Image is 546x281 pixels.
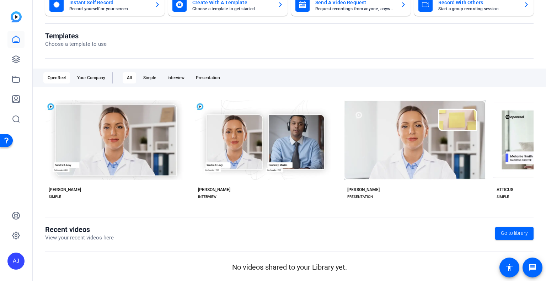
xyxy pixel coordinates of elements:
[497,187,513,193] div: ATTICUS
[11,11,22,22] img: blue-gradient.svg
[139,72,160,83] div: Simple
[192,7,272,11] mat-card-subtitle: Choose a template to get started
[501,229,528,237] span: Go to library
[45,225,114,234] h1: Recent videos
[45,262,534,272] p: No videos shared to your Library yet.
[163,72,189,83] div: Interview
[347,194,373,200] div: PRESENTATION
[438,7,518,11] mat-card-subtitle: Start a group recording session
[69,7,149,11] mat-card-subtitle: Record yourself or your screen
[49,187,81,193] div: [PERSON_NAME]
[49,194,61,200] div: SIMPLE
[347,187,380,193] div: [PERSON_NAME]
[43,72,70,83] div: OpenReel
[45,234,114,242] p: View your recent videos here
[198,187,230,193] div: [PERSON_NAME]
[528,263,537,272] mat-icon: message
[73,72,109,83] div: Your Company
[123,72,136,83] div: All
[45,40,107,48] p: Choose a template to use
[495,227,534,240] a: Go to library
[198,194,216,200] div: INTERVIEW
[7,253,25,270] div: AJ
[315,7,395,11] mat-card-subtitle: Request recordings from anyone, anywhere
[497,194,509,200] div: SIMPLE
[45,32,107,40] h1: Templates
[192,72,224,83] div: Presentation
[505,263,514,272] mat-icon: accessibility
